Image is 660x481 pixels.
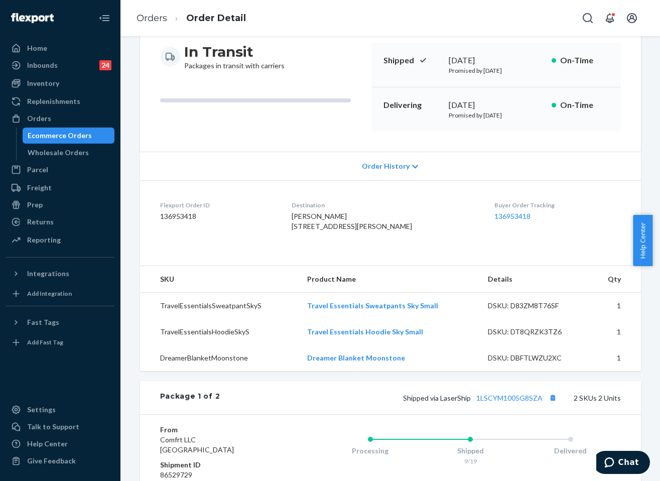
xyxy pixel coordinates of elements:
div: Reporting [27,235,61,245]
a: Travel Essentials Hoodie Sky Small [307,327,423,336]
div: Talk to Support [27,422,79,432]
a: Ecommerce Orders [23,128,115,144]
td: TravelEssentialsHoodieSkyS [140,319,299,345]
th: SKU [140,266,299,293]
a: 1LSCYM1005G8SZA [476,394,543,402]
dd: 86529729 [160,470,280,480]
div: 2 SKUs 2 Units [220,391,620,404]
a: Inventory [6,75,114,91]
p: Promised by [DATE] [449,66,544,75]
th: Qty [590,266,641,293]
a: Replenishments [6,93,114,109]
div: Wholesale Orders [28,148,89,158]
a: Inbounds24 [6,57,114,73]
a: Orders [6,110,114,127]
div: Processing [320,446,421,456]
div: Delivered [520,446,621,456]
div: Packages in transit with carriers [184,43,285,71]
p: Delivering [383,99,441,111]
button: Give Feedback [6,453,114,469]
dt: From [160,425,280,435]
button: Integrations [6,266,114,282]
div: Orders [27,113,51,124]
div: [DATE] [449,99,544,111]
button: Help Center [633,215,652,266]
td: 1 [590,319,641,345]
a: Dreamer Blanket Moonstone [307,353,405,362]
div: Inventory [27,78,59,88]
a: Parcel [6,162,114,178]
ol: breadcrumbs [128,4,254,33]
dt: Shipment ID [160,460,280,470]
td: TravelEssentialsSweatpantSkyS [140,293,299,319]
div: 9/19 [420,457,520,465]
span: Shipped via LaserShip [403,394,560,402]
div: Returns [27,217,54,227]
p: On-Time [560,55,609,66]
button: Close Navigation [94,8,114,28]
dt: Flexport Order ID [160,201,276,209]
a: Settings [6,402,114,418]
a: Orders [137,13,167,24]
div: Settings [27,405,56,415]
a: Returns [6,214,114,230]
div: Prep [27,200,43,210]
div: [DATE] [449,55,544,66]
div: Parcel [27,165,48,175]
button: Fast Tags [6,314,114,330]
div: 24 [99,60,111,70]
a: Help Center [6,436,114,452]
td: 1 [590,345,641,371]
p: On-Time [560,99,609,111]
button: Copy tracking number [547,391,560,404]
div: Replenishments [27,96,80,106]
p: Shipped [383,55,441,66]
a: Home [6,40,114,56]
div: Freight [27,183,52,193]
a: Travel Essentials Sweatpants Sky Small [307,301,438,310]
button: Talk to Support [6,419,114,435]
div: Shipped [420,446,520,456]
a: Prep [6,197,114,213]
div: Package 1 of 2 [160,391,220,404]
div: Give Feedback [27,456,76,466]
button: Open notifications [600,8,620,28]
dd: 136953418 [160,211,276,221]
span: [PERSON_NAME] [STREET_ADDRESS][PERSON_NAME] [292,212,412,230]
dt: Buyer Order Tracking [494,201,621,209]
a: Freight [6,180,114,196]
a: 136953418 [494,212,531,220]
div: Inbounds [27,60,58,70]
div: Help Center [27,439,68,449]
div: Ecommerce Orders [28,131,92,141]
div: Integrations [27,269,69,279]
div: DSKU: D83ZM8T76SF [488,301,582,311]
iframe: Opens a widget where you can chat to one of our agents [596,451,650,476]
a: Wholesale Orders [23,145,115,161]
div: Add Fast Tag [27,338,63,346]
div: Add Integration [27,289,72,298]
div: DSKU: DBFTLWZU2XC [488,353,582,363]
p: Promised by [DATE] [449,111,544,119]
td: DreamerBlanketMoonstone [140,345,299,371]
button: Open account menu [622,8,642,28]
td: 1 [590,293,641,319]
th: Details [480,266,590,293]
span: Comfrt LLC [GEOGRAPHIC_DATA] [160,435,234,454]
button: Open Search Box [578,8,598,28]
div: Home [27,43,47,53]
a: Add Integration [6,286,114,302]
img: Flexport logo [11,13,54,23]
dt: Destination [292,201,478,209]
a: Reporting [6,232,114,248]
div: Fast Tags [27,317,59,327]
a: Add Fast Tag [6,334,114,350]
h3: In Transit [184,43,285,61]
div: DSKU: DT8QRZK3TZ6 [488,327,582,337]
a: Order Detail [186,13,246,24]
th: Product Name [299,266,480,293]
span: Order History [362,161,410,171]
